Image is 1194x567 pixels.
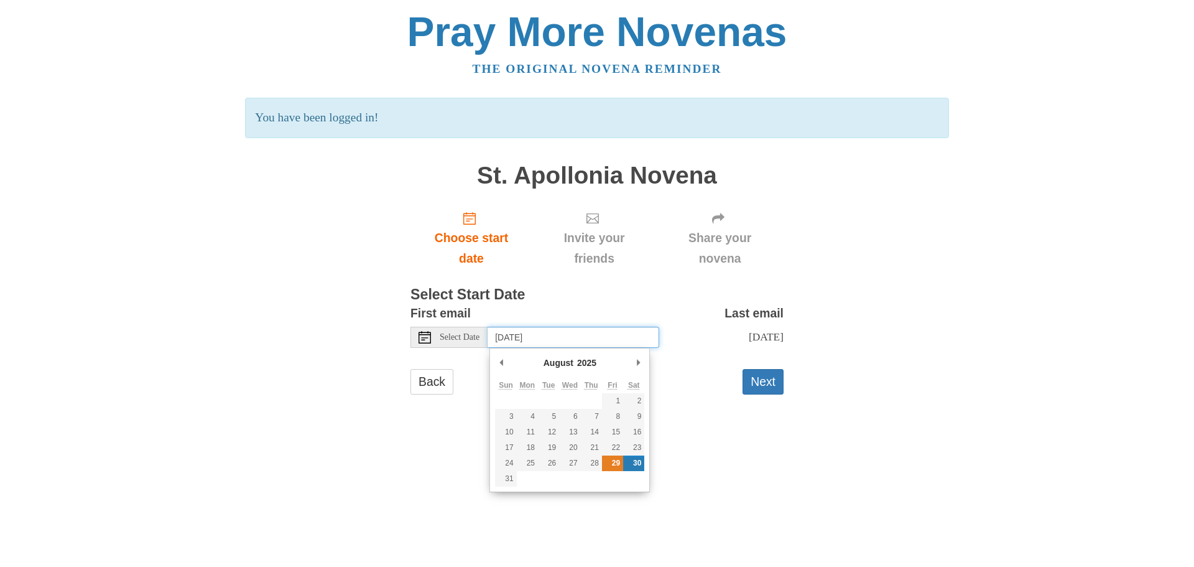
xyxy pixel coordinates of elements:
[520,381,535,390] abbr: Monday
[495,440,516,456] button: 17
[473,62,722,75] a: The original novena reminder
[542,381,555,390] abbr: Tuesday
[669,228,771,269] span: Share your novena
[623,456,644,471] button: 30
[538,456,559,471] button: 26
[562,381,578,390] abbr: Wednesday
[410,303,471,324] label: First email
[602,456,623,471] button: 29
[623,409,644,424] button: 9
[410,369,453,395] a: Back
[581,440,602,456] button: 21
[410,162,784,189] h1: St. Apollonia Novena
[623,393,644,409] button: 2
[517,440,538,456] button: 18
[495,456,516,471] button: 24
[488,327,659,348] input: Use the arrow keys to pick a date
[495,409,516,424] button: 3
[538,440,559,456] button: 19
[632,354,644,372] button: Next Month
[499,381,513,390] abbr: Sunday
[608,381,617,390] abbr: Friday
[517,424,538,440] button: 11
[581,456,602,471] button: 28
[538,424,559,440] button: 12
[423,228,520,269] span: Choose start date
[495,471,516,487] button: 31
[559,456,580,471] button: 27
[585,381,598,390] abbr: Thursday
[517,456,538,471] button: 25
[440,333,479,342] span: Select Date
[495,424,516,440] button: 10
[628,381,640,390] abbr: Saturday
[545,228,644,269] span: Invite your friends
[602,440,623,456] button: 22
[743,369,784,395] button: Next
[410,201,532,275] a: Choose start date
[407,9,787,55] a: Pray More Novenas
[724,303,784,324] label: Last email
[245,98,948,138] p: You have been logged in!
[623,424,644,440] button: 16
[517,409,538,424] button: 4
[623,440,644,456] button: 23
[602,424,623,440] button: 15
[559,424,580,440] button: 13
[581,424,602,440] button: 14
[410,287,784,303] h3: Select Start Date
[602,393,623,409] button: 1
[581,409,602,424] button: 7
[538,409,559,424] button: 5
[559,440,580,456] button: 20
[575,354,598,372] div: 2025
[495,354,507,372] button: Previous Month
[532,201,656,275] div: Click "Next" to confirm your start date first.
[749,330,784,343] span: [DATE]
[542,354,575,372] div: August
[656,201,784,275] div: Click "Next" to confirm your start date first.
[559,409,580,424] button: 6
[602,409,623,424] button: 8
